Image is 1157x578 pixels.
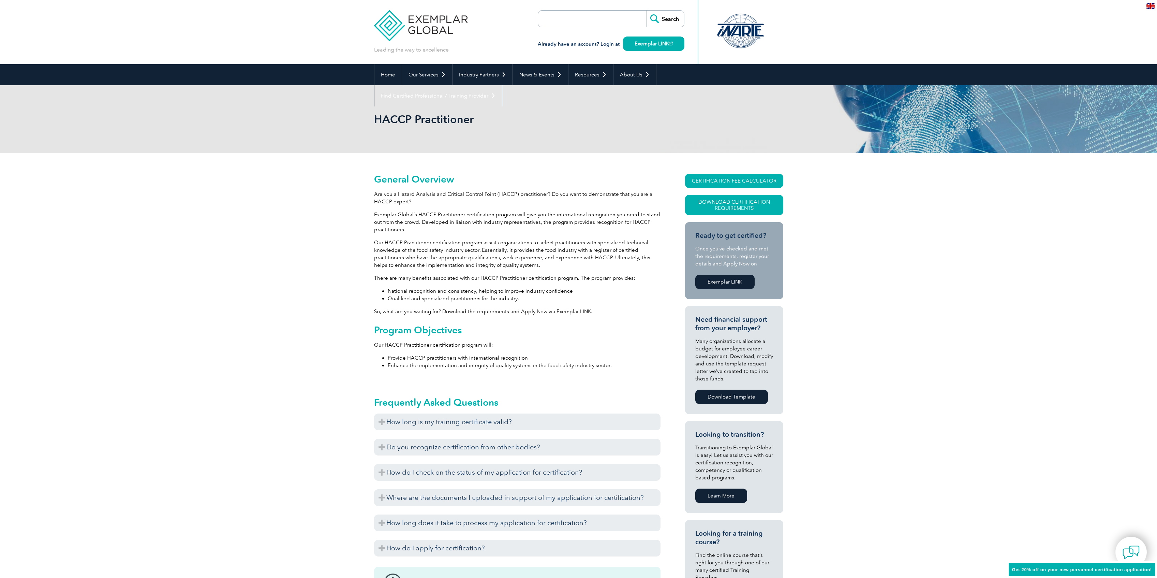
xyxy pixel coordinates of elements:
[1146,3,1155,9] img: en
[695,275,755,289] a: Exemplar LINK
[647,11,684,27] input: Search
[695,529,773,546] h3: Looking for a training course?
[538,40,684,48] h3: Already have an account? Login at
[374,439,661,456] h3: Do you recognize certification from other bodies?
[374,397,661,408] h2: Frequently Asked Questions
[695,245,773,268] p: Once you’ve checked and met the requirements, register your details and Apply Now on
[695,390,768,404] a: Download Template
[685,174,783,188] a: CERTIFICATION FEE CALCULATOR
[453,64,513,85] a: Industry Partners
[402,64,452,85] a: Our Services
[374,489,661,506] h3: Where are the documents I uploaded in support of my application for certification?
[374,174,661,185] h2: General Overview
[374,308,661,315] p: So, what are you waiting for? Download the requirements and Apply Now via Exemplar LINK.
[1123,544,1140,561] img: contact-chat.png
[374,85,502,106] a: Find Certified Professional / Training Provider
[695,444,773,481] p: Transitioning to Exemplar Global is easy! Let us assist you with our certification recognition, c...
[374,239,661,269] p: Our HACCP Practitioner certification program assists organizations to select practitioners with s...
[1012,567,1152,572] span: Get 20% off on your new personnel certification application!
[374,64,402,85] a: Home
[695,489,747,503] a: Learn More
[613,64,656,85] a: About Us
[388,354,661,362] li: Provide HACCP practitioners with international recognition
[374,211,661,233] p: Exemplar Global’s HACCP Practitioner certification program will give you the international recogn...
[388,287,661,295] li: National recognition and consistency, helping to improve industry confidence
[374,341,661,349] p: Our HACCP Practitioner certification program will:
[623,37,684,51] a: Exemplar LINK
[374,464,661,481] h3: How do I check on the status of my application for certification?
[388,362,661,369] li: Enhance the implementation and integrity of quality systems in the food safety industry sector.
[513,64,568,85] a: News & Events
[669,42,673,45] img: open_square.png
[374,324,661,335] h2: Program Objectives
[695,337,773,382] p: Many organizations allocate a budget for employee career development. Download, modify and use th...
[374,190,661,205] p: Are you a Hazard Analysis and Critical Control Point (HACCP) practitioner? Do you want to demonst...
[374,113,636,126] h1: HACCP Practitioner
[374,540,661,557] h3: How do I apply for certification?
[568,64,613,85] a: Resources
[374,274,661,282] p: There are many benefits associated with our HACCP Practitioner certification program. The program...
[374,46,449,54] p: Leading the way to excellence
[695,231,773,240] h3: Ready to get certified?
[388,295,661,302] li: Qualified and specialized practitioners for the industry.
[695,430,773,439] h3: Looking to transition?
[685,195,783,215] a: Download Certification Requirements
[695,315,773,332] h3: Need financial support from your employer?
[374,414,661,430] h3: How long is my training certificate valid?
[374,515,661,531] h3: How long does it take to process my application for certification?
